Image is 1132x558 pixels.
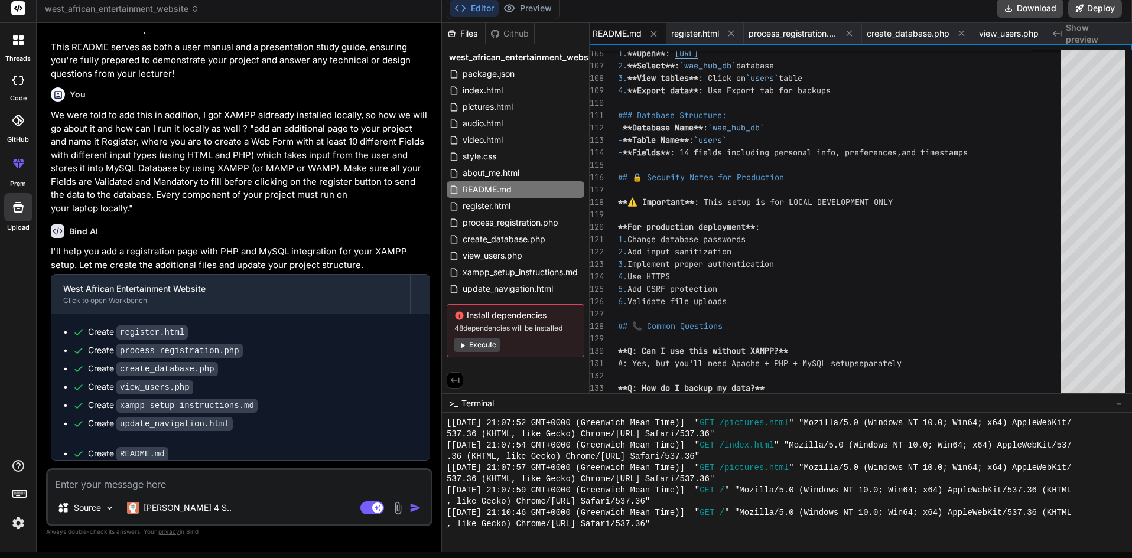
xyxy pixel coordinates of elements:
[618,172,784,182] span: ## 🔒 Security Notes for Production
[618,259,627,269] span: 3.
[694,197,893,207] span: : This setup is for LOCAL DEVELOPMENT ONLY
[461,216,560,230] span: process_registration.php
[736,60,774,71] span: database
[590,109,603,122] div: 111
[854,358,902,368] span: separately
[116,344,243,358] code: process_registration.php
[8,513,28,533] img: settings
[979,28,1039,40] span: view_users.php
[449,397,458,409] span: >_
[724,507,1072,518] span: " "Mozilla/5.0 (Windows NT 10.0; Win64; x64) AppleWebKit/537.36 (KHTML
[700,462,714,474] span: GET
[461,265,579,279] span: xampp_setup_instructions.md
[590,221,603,233] div: 120
[461,232,547,246] span: create_database.php
[590,122,603,134] div: 112
[703,122,708,133] span: :
[88,363,218,375] div: Create
[144,502,232,514] p: [PERSON_NAME] 4 S..
[51,41,430,81] p: This README serves as both a user manual and a presentation study guide, ensuring you're fully pr...
[46,526,432,537] p: Always double-check its answers. Your in Bind
[724,485,1072,496] span: " "Mozilla/5.0 (Windows NT 10.0; Win64; x64) AppleWebKit/537.36 (KHTML
[447,417,700,429] span: [[DATE] 21:07:52 GMT+0000 (Greenwich Mean Time)] "
[749,28,837,40] span: process_registration.php
[1116,397,1123,409] span: −
[447,429,714,440] span: 537.36 (KHTML, like Gecko) Chrome/[URL] Safari/537.36"
[590,184,603,196] div: 117
[618,246,627,257] span: 2.
[51,275,410,314] button: West African Entertainment WebsiteClick to open Workbench
[720,417,789,429] span: /pictures.html
[590,357,603,370] div: 131
[447,507,700,518] span: [[DATE] 21:10:46 GMT+0000 (Greenwich Mean Time)] "
[461,182,513,197] span: README.md
[618,321,723,331] span: ## 📞 Common Questions
[700,507,714,518] span: GET
[590,171,603,184] div: 116
[700,485,714,496] span: GET
[447,496,650,507] span: , like Gecko) Chrome/[URL] Safari/537.36"
[618,221,755,232] span: **For production deployment**
[447,485,700,496] span: [[DATE] 21:07:59 GMT+0000 (Greenwich Mean Time)] "
[116,447,168,461] code: README.md
[627,259,774,269] span: Implement proper authentication
[627,246,731,257] span: Add input sanitization
[675,60,679,71] span: :
[10,179,26,189] label: prem
[590,370,603,382] div: 132
[720,507,724,518] span: /
[10,93,27,103] label: code
[590,345,603,357] div: 130
[454,309,577,321] span: Install dependencies
[590,134,603,146] div: 113
[51,109,430,215] p: We were told to add this in addition, I got XAMPP aldready installed locally, so how we will go a...
[700,417,714,429] span: GET
[5,54,31,64] label: threads
[461,100,514,114] span: pictures.html
[486,28,534,40] div: Github
[627,283,717,294] span: Add CSRF protection
[116,380,193,394] code: view_users.php
[88,417,233,430] div: Create
[461,166,521,180] span: about_me.html
[51,245,430,272] p: I'll help you add a registration page with PHP and MySQL integration for your XAMPP setup. Let me...
[88,399,258,412] div: Create
[867,28,949,40] span: create_database.php
[116,417,233,431] code: update_navigation.html
[590,332,603,345] div: 129
[590,60,603,72] div: 107
[720,485,724,496] span: /
[627,234,746,244] span: Change database passwords
[618,122,623,133] span: -
[590,283,603,295] div: 125
[700,440,714,451] span: GET
[461,249,523,263] span: view_users.php
[461,67,516,81] span: package.json
[590,320,603,332] div: 128
[88,326,188,338] div: Create
[409,502,421,514] img: icon
[618,234,627,244] span: 1.
[618,147,623,158] span: -
[720,440,774,451] span: /index.html
[671,28,719,40] span: register.html
[618,60,627,71] span: 2.
[88,448,168,460] div: Create
[7,135,29,145] label: GitHub
[590,295,603,308] div: 126
[590,308,603,320] div: 127
[590,72,603,84] div: 108
[447,462,700,474] span: [[DATE] 21:07:57 GMT+0000 (Greenwich Mean Time)] "
[694,135,727,145] span: `users`
[461,199,512,213] span: register.html
[158,528,180,535] span: privacy
[774,440,1072,451] span: " "Mozilla/5.0 (Windows NT 10.0; Win64; x64) AppleWebKit/537
[88,344,243,357] div: Create
[627,271,670,282] span: Use HTTPS
[779,73,802,83] span: table
[454,338,500,352] button: Execute
[590,97,603,109] div: 110
[447,518,650,530] span: , like Gecko) Chrome/[URL] Safari/537.36"
[618,383,765,393] span: **Q: How do I backup my data?**
[590,159,603,171] div: 115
